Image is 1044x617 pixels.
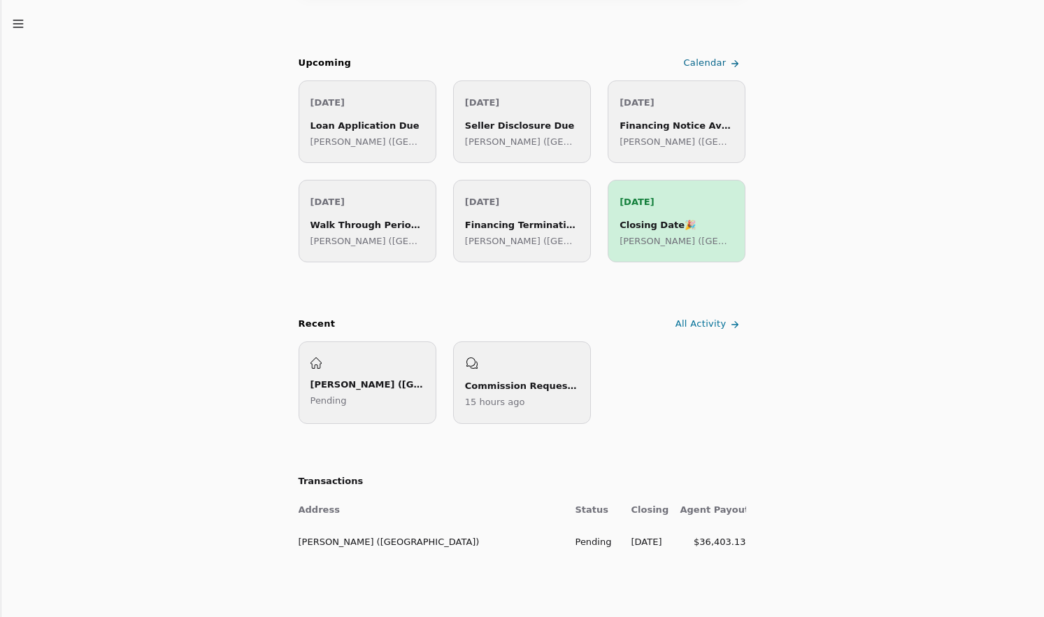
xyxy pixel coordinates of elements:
th: Status [564,495,620,526]
span: All Activity [675,317,727,332]
td: Pending [564,526,620,558]
p: Pending [310,393,424,408]
p: [DATE] [310,95,424,110]
a: All Activity [673,313,746,336]
div: Walk Through Period Begins [310,218,424,232]
a: [DATE]Closing Date🎉[PERSON_NAME] ([GEOGRAPHIC_DATA]) [608,180,745,262]
a: [DATE]Loan Application Due[PERSON_NAME] ([GEOGRAPHIC_DATA]) [299,80,436,163]
a: Commission Request for 2705 47th15 hours ago [453,341,591,424]
th: Closing [620,495,669,526]
a: Calendar [680,52,745,75]
h2: Transactions [299,474,746,489]
p: [DATE] [310,194,424,209]
p: [DATE] [465,194,579,209]
p: [DATE] [620,194,734,209]
h2: Upcoming [299,56,352,71]
p: [PERSON_NAME] ([GEOGRAPHIC_DATA]) [465,134,579,149]
div: Financing Termination Deadline [465,218,579,232]
div: Closing Date 🎉 [620,218,734,232]
div: Recent [299,317,336,332]
td: [PERSON_NAME] ([GEOGRAPHIC_DATA]) [299,526,564,558]
td: [DATE] [620,526,669,558]
time: Thursday, October 9, 2025 at 6:09:41 PM [465,397,525,407]
div: Seller Disclosure Due [465,118,579,133]
span: Calendar [683,56,726,71]
p: [PERSON_NAME] ([GEOGRAPHIC_DATA]) [620,234,734,248]
div: Commission Request for 2705 47th [465,378,579,393]
div: Loan Application Due [310,118,424,133]
a: [DATE]Financing Termination Deadline[PERSON_NAME] ([GEOGRAPHIC_DATA]) [453,180,591,262]
a: [DATE]Seller Disclosure Due[PERSON_NAME] ([GEOGRAPHIC_DATA]) [453,80,591,163]
p: [PERSON_NAME] ([GEOGRAPHIC_DATA]) [310,234,424,248]
p: [DATE] [465,95,579,110]
p: [DATE] [620,95,734,110]
a: [DATE]Walk Through Period Begins[PERSON_NAME] ([GEOGRAPHIC_DATA]) [299,180,436,262]
a: [PERSON_NAME] ([GEOGRAPHIC_DATA])Pending [299,341,436,424]
div: Financing Notice Available [620,118,734,133]
p: [PERSON_NAME] ([GEOGRAPHIC_DATA]) [310,134,424,149]
p: [PERSON_NAME] ([GEOGRAPHIC_DATA]) [465,234,579,248]
th: Agent Payout [669,495,746,526]
p: [PERSON_NAME] ([GEOGRAPHIC_DATA]) [620,134,734,149]
a: [DATE]Financing Notice Available[PERSON_NAME] ([GEOGRAPHIC_DATA]) [608,80,745,163]
div: [PERSON_NAME] ([GEOGRAPHIC_DATA]) [310,377,424,392]
th: Address [299,495,564,526]
div: $36,403.13 [680,534,746,549]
